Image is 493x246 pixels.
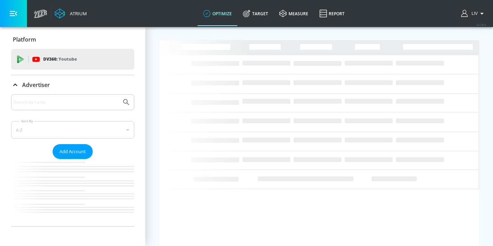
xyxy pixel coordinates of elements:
div: A-Z [11,121,134,139]
div: Atrium [67,10,87,17]
button: Liv [461,9,486,18]
nav: list of Advertiser [11,159,134,226]
div: Advertiser [11,94,134,226]
label: Sort By [20,119,35,123]
p: Advertiser [22,81,50,89]
a: Report [314,1,350,26]
input: Search by name [14,98,119,107]
a: optimize [198,1,237,26]
a: measure [274,1,314,26]
p: Youtube [58,55,77,63]
span: login as: liv.ho@zefr.com [469,11,478,16]
span: Add Account [60,148,86,156]
div: DV360: Youtube [11,49,134,70]
a: Atrium [55,8,87,19]
p: Platform [13,36,36,43]
p: DV360: [43,55,77,63]
button: Add Account [53,144,93,159]
div: Platform [11,30,134,49]
div: Advertiser [11,75,134,95]
span: v 4.28.0 [476,23,486,27]
a: Target [237,1,274,26]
